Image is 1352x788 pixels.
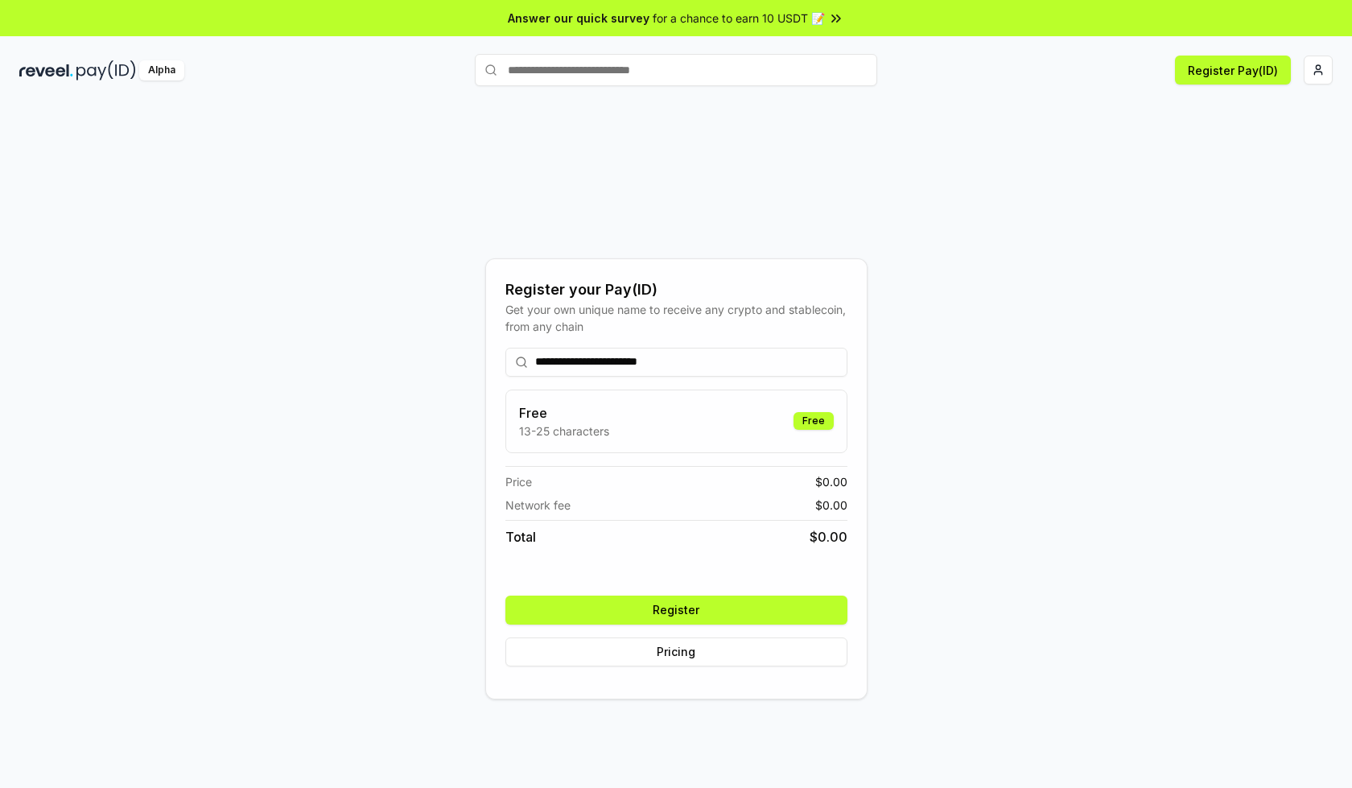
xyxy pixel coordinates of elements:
button: Pricing [505,637,847,666]
span: $ 0.00 [810,527,847,547]
button: Register Pay(ID) [1175,56,1291,85]
span: Total [505,527,536,547]
img: reveel_dark [19,60,73,80]
button: Register [505,596,847,625]
p: 13-25 characters [519,423,609,439]
div: Free [793,412,834,430]
h3: Free [519,403,609,423]
img: pay_id [76,60,136,80]
div: Alpha [139,60,184,80]
span: $ 0.00 [815,473,847,490]
div: Get your own unique name to receive any crypto and stablecoin, from any chain [505,301,847,335]
span: Price [505,473,532,490]
div: Register your Pay(ID) [505,278,847,301]
span: $ 0.00 [815,497,847,514]
span: Network fee [505,497,571,514]
span: Answer our quick survey [508,10,649,27]
span: for a chance to earn 10 USDT 📝 [653,10,825,27]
